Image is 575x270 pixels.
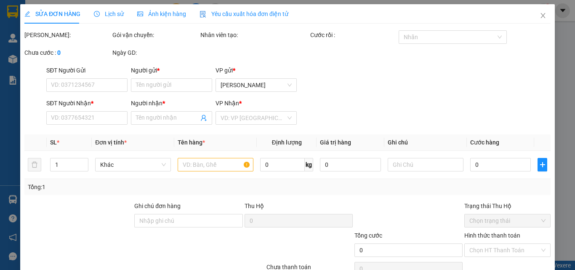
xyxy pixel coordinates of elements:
span: Đơn vị tính [95,139,127,146]
span: Nhận: [80,7,101,16]
span: Định lượng [272,139,301,146]
b: 0 [57,49,61,56]
span: Chưa thu : [79,55,112,64]
span: Yêu cầu xuất hóa đơn điện tử [200,11,288,17]
button: Close [531,4,555,28]
div: 0346443478 [80,36,148,48]
span: edit [24,11,30,17]
input: Ghi chú đơn hàng [134,214,242,227]
div: Tổng: 1 [28,182,223,192]
div: [PERSON_NAME] [80,7,148,26]
span: close [540,12,546,19]
div: SĐT Người Nhận [46,99,128,108]
div: Ngày GD: [112,48,199,57]
span: user-add [200,115,207,121]
span: Cước hàng [470,139,499,146]
div: 30.000 [79,53,149,65]
span: Ninh Hòa [221,79,292,91]
div: SĐT Người Gửi [46,66,128,75]
div: VP gửi [216,66,297,75]
span: SỬA ĐƠN HÀNG [24,11,80,17]
span: Giá trị hàng [320,139,351,146]
span: SL [50,139,57,146]
span: kg [305,158,313,171]
div: 0346443478 [7,36,75,48]
div: [PERSON_NAME]: [24,30,111,40]
span: Khác [100,158,166,171]
input: VD: Bàn, Ghế [178,158,253,171]
span: Ảnh kiện hàng [137,11,186,17]
div: Người nhận [131,99,212,108]
span: VP Nhận [216,100,239,107]
div: Cước rồi : [310,30,397,40]
div: Chưa cước : [24,48,111,57]
span: Chọn trạng thái [469,214,546,227]
label: Ghi chú đơn hàng [134,203,181,209]
span: Gửi: [7,7,20,16]
button: plus [538,158,547,171]
div: BẰNG [7,26,75,36]
img: icon [200,11,206,18]
div: Gói vận chuyển: [112,30,199,40]
div: Trạng thái Thu Hộ [464,201,551,211]
th: Ghi chú [384,134,467,151]
input: Ghi Chú [388,158,463,171]
span: picture [137,11,143,17]
span: Lịch sử [94,11,124,17]
button: delete [28,158,41,171]
div: Nhân viên tạo: [200,30,309,40]
div: [PERSON_NAME] [7,7,75,26]
label: Hình thức thanh toán [464,232,520,239]
div: BẰNG [80,26,148,36]
span: Tên hàng [178,139,205,146]
span: Thu Hộ [244,203,264,209]
span: Tổng cước [354,232,382,239]
div: Người gửi [131,66,212,75]
span: clock-circle [94,11,100,17]
span: plus [538,161,547,168]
